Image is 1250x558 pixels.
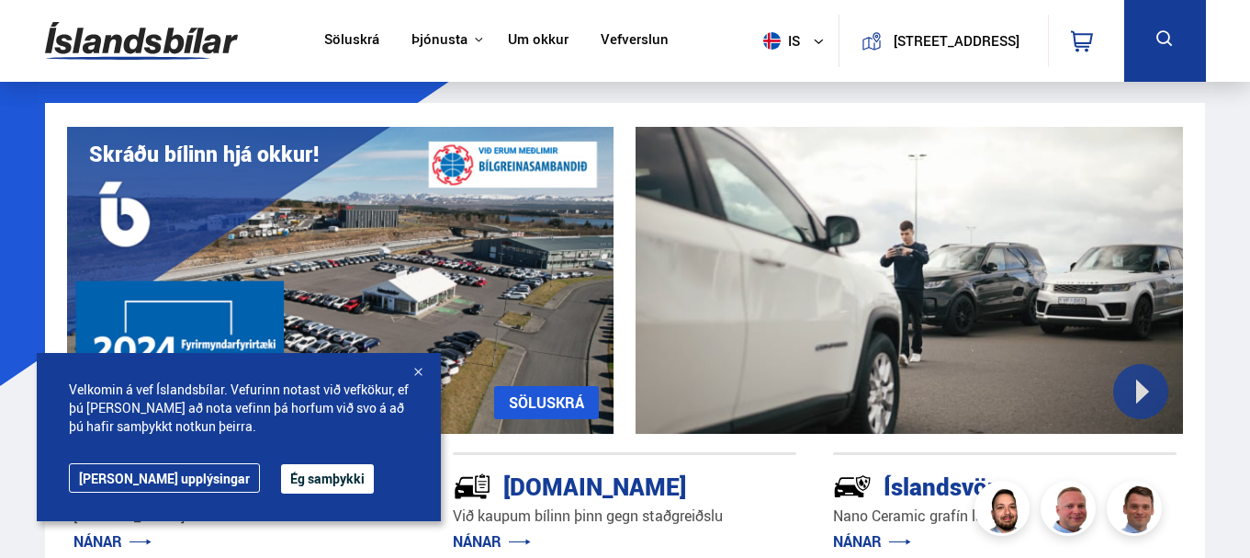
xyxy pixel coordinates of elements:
[281,464,374,494] button: Ég samþykki
[763,32,781,50] img: svg+xml;base64,PHN2ZyB4bWxucz0iaHR0cDovL3d3dy53My5vcmcvMjAwMC9zdmciIHdpZHRoPSI1MTIiIGhlaWdodD0iNT...
[453,531,531,552] a: NÁNAR
[977,484,1032,539] img: nhp88E3Fdnt1Opn2.png
[889,33,1024,49] button: [STREET_ADDRESS]
[833,531,911,552] a: NÁNAR
[45,11,238,71] img: G0Ugv5HjCgRt.svg
[1109,484,1165,539] img: FbJEzSuNWCJXmdc-.webp
[69,381,409,436] span: Velkomin á vef Íslandsbílar. Vefurinn notast við vefkökur, ef þú [PERSON_NAME] að nota vefinn þá ...
[756,14,839,68] button: is
[411,31,467,49] button: Þjónusta
[833,506,1177,527] p: Nano Ceramic grafín lakkvörn
[850,15,1037,67] a: [STREET_ADDRESS]
[833,469,1111,501] div: Íslandsvörn
[324,31,379,51] a: Söluskrá
[601,31,669,51] a: Vefverslun
[453,467,491,506] img: tr5P-W3DuiFaO7aO.svg
[67,127,614,434] img: eKx6w-_Home_640_.png
[833,467,872,506] img: -Svtn6bYgwAsiwNX.svg
[453,506,796,527] p: Við kaupum bílinn þinn gegn staðgreiðslu
[69,463,260,493] a: [PERSON_NAME] upplýsingar
[453,469,731,501] div: [DOMAIN_NAME]
[756,32,802,50] span: is
[73,531,152,552] a: NÁNAR
[508,31,569,51] a: Um okkur
[494,386,599,419] a: SÖLUSKRÁ
[89,142,319,166] h1: Skráðu bílinn hjá okkur!
[1043,484,1098,539] img: siFngHWaQ9KaOqBr.png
